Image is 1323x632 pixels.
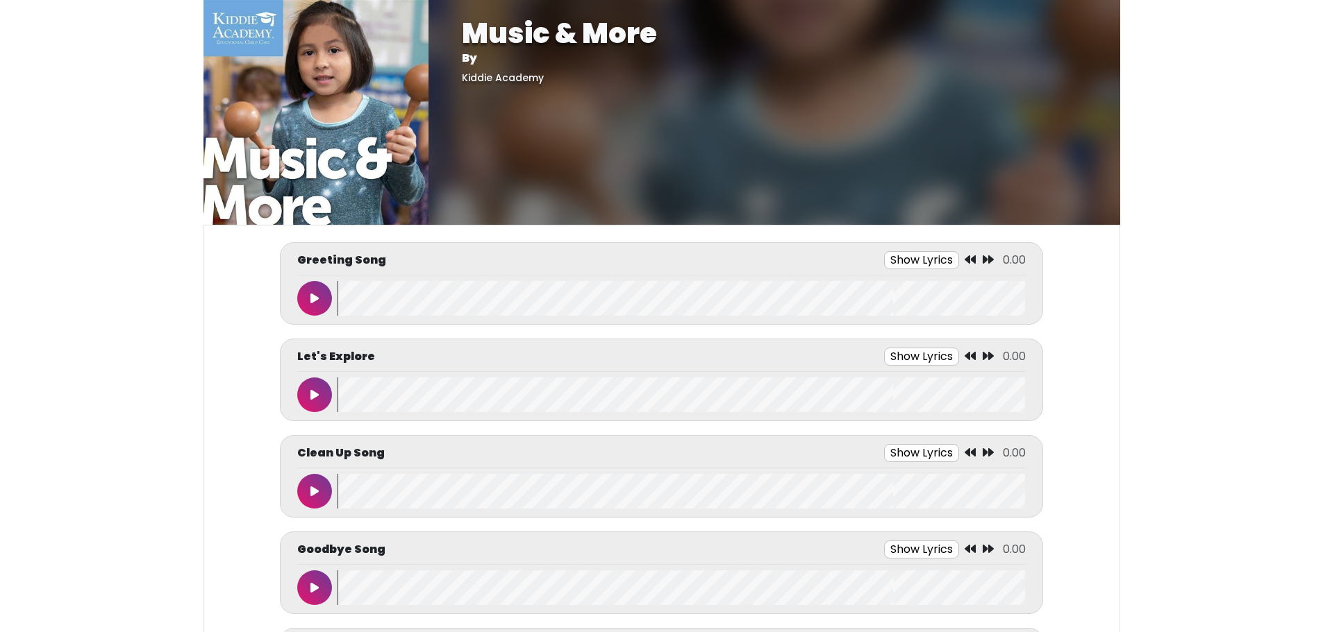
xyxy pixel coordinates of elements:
[297,252,386,268] p: Greeting Song
[297,348,375,365] p: Let's Explore
[297,445,385,461] p: Clean Up Song
[884,444,959,462] button: Show Lyrics
[884,348,959,366] button: Show Lyrics
[462,72,1087,84] h5: Kiddie Academy
[297,541,385,558] p: Goodbye Song
[884,540,959,558] button: Show Lyrics
[1003,252,1026,268] span: 0.00
[462,17,1087,50] h1: Music & More
[1003,541,1026,557] span: 0.00
[1003,348,1026,364] span: 0.00
[1003,445,1026,461] span: 0.00
[884,251,959,269] button: Show Lyrics
[462,50,1087,67] p: By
